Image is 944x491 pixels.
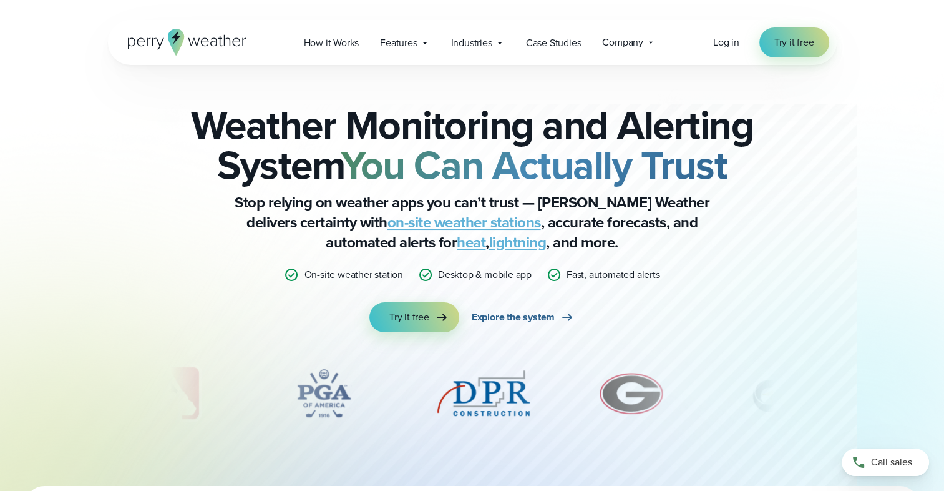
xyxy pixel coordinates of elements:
span: Log in [713,35,739,49]
img: University-of-Georgia.svg [593,362,670,425]
a: How it Works [293,30,370,56]
div: 6 of 12 [593,362,670,425]
a: Call sales [842,449,929,476]
span: Try it free [389,310,429,325]
span: Case Studies [526,36,581,51]
div: 7 of 12 [730,362,907,425]
div: 4 of 12 [274,362,374,425]
p: Desktop & mobile app [438,267,532,282]
span: Company [602,35,643,50]
img: MLB.svg [82,362,214,425]
p: On-site weather station [304,267,402,282]
span: Explore the system [472,310,555,325]
p: Stop relying on weather apps you can’t trust — [PERSON_NAME] Weather delivers certainty with , ac... [223,192,722,252]
h2: Weather Monitoring and Alerting System [170,105,774,185]
a: Explore the system [472,302,575,332]
div: 5 of 12 [434,362,533,425]
p: Fast, automated alerts [567,267,660,282]
a: lightning [489,231,547,254]
a: heat [457,231,485,254]
a: Log in [713,35,739,50]
a: on-site weather stations [387,211,541,234]
a: Try it free [759,27,829,57]
a: Try it free [369,302,459,332]
div: 3 of 12 [82,362,214,425]
span: How it Works [304,36,359,51]
a: Case Studies [515,30,592,56]
span: Try it free [774,35,814,50]
span: Features [380,36,417,51]
span: Call sales [871,455,912,470]
img: PGA.svg [274,362,374,425]
strong: You Can Actually Trust [341,136,727,194]
img: DPR-Construction.svg [434,362,533,425]
div: slideshow [170,362,774,431]
span: Industries [451,36,492,51]
img: Corona-Norco-Unified-School-District.svg [730,362,907,425]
